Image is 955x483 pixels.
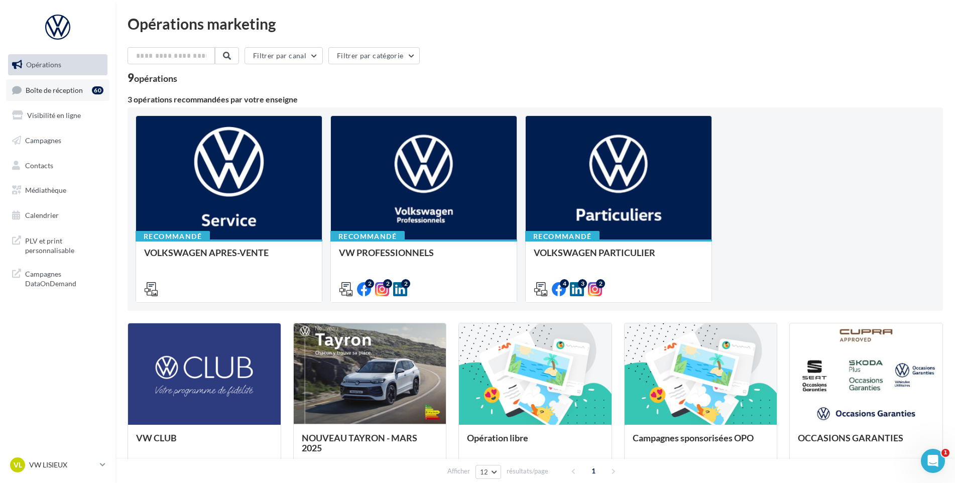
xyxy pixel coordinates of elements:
p: VW LISIEUX [29,460,96,470]
span: Campagnes sponsorisées OPO [633,432,754,443]
span: 1 [585,463,602,479]
div: Opérations marketing [128,16,943,31]
div: 2 [596,279,605,288]
span: 1 [941,449,949,457]
a: VL VW LISIEUX [8,455,107,474]
a: Contacts [6,155,109,176]
a: Médiathèque [6,180,109,201]
div: 9 [128,72,177,83]
span: NOUVEAU TAYRON - MARS 2025 [302,432,417,453]
div: Recommandé [525,231,600,242]
span: Boîte de réception [26,85,83,94]
div: Recommandé [136,231,210,242]
iframe: Intercom live chat [921,449,945,473]
div: 2 [383,279,392,288]
span: VOLKSWAGEN APRES-VENTE [144,247,269,258]
button: Filtrer par canal [245,47,323,64]
div: Recommandé [330,231,405,242]
div: 2 [365,279,374,288]
span: VW PROFESSIONNELS [339,247,434,258]
button: Filtrer par catégorie [328,47,420,64]
a: Calendrier [6,205,109,226]
span: Médiathèque [25,186,66,194]
span: PLV et print personnalisable [25,234,103,256]
span: Opération libre [467,432,528,443]
a: Opérations [6,54,109,75]
span: OCCASIONS GARANTIES [798,432,903,443]
div: 3 opérations recommandées par votre enseigne [128,95,943,103]
a: Visibilité en ligne [6,105,109,126]
a: Campagnes [6,130,109,151]
span: VL [14,460,22,470]
a: Campagnes DataOnDemand [6,263,109,293]
span: Campagnes [25,136,61,145]
a: Boîte de réception60 [6,79,109,101]
a: PLV et print personnalisable [6,230,109,260]
span: VOLKSWAGEN PARTICULIER [534,247,655,258]
div: 2 [401,279,410,288]
button: 12 [475,465,501,479]
span: Visibilité en ligne [27,111,81,119]
span: Afficher [447,466,470,476]
div: 60 [92,86,103,94]
div: opérations [134,74,177,83]
div: 4 [560,279,569,288]
span: VW CLUB [136,432,177,443]
div: 3 [578,279,587,288]
span: résultats/page [507,466,548,476]
span: Campagnes DataOnDemand [25,267,103,289]
span: 12 [480,468,489,476]
span: Contacts [25,161,53,169]
span: Opérations [26,60,61,69]
span: Calendrier [25,211,59,219]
